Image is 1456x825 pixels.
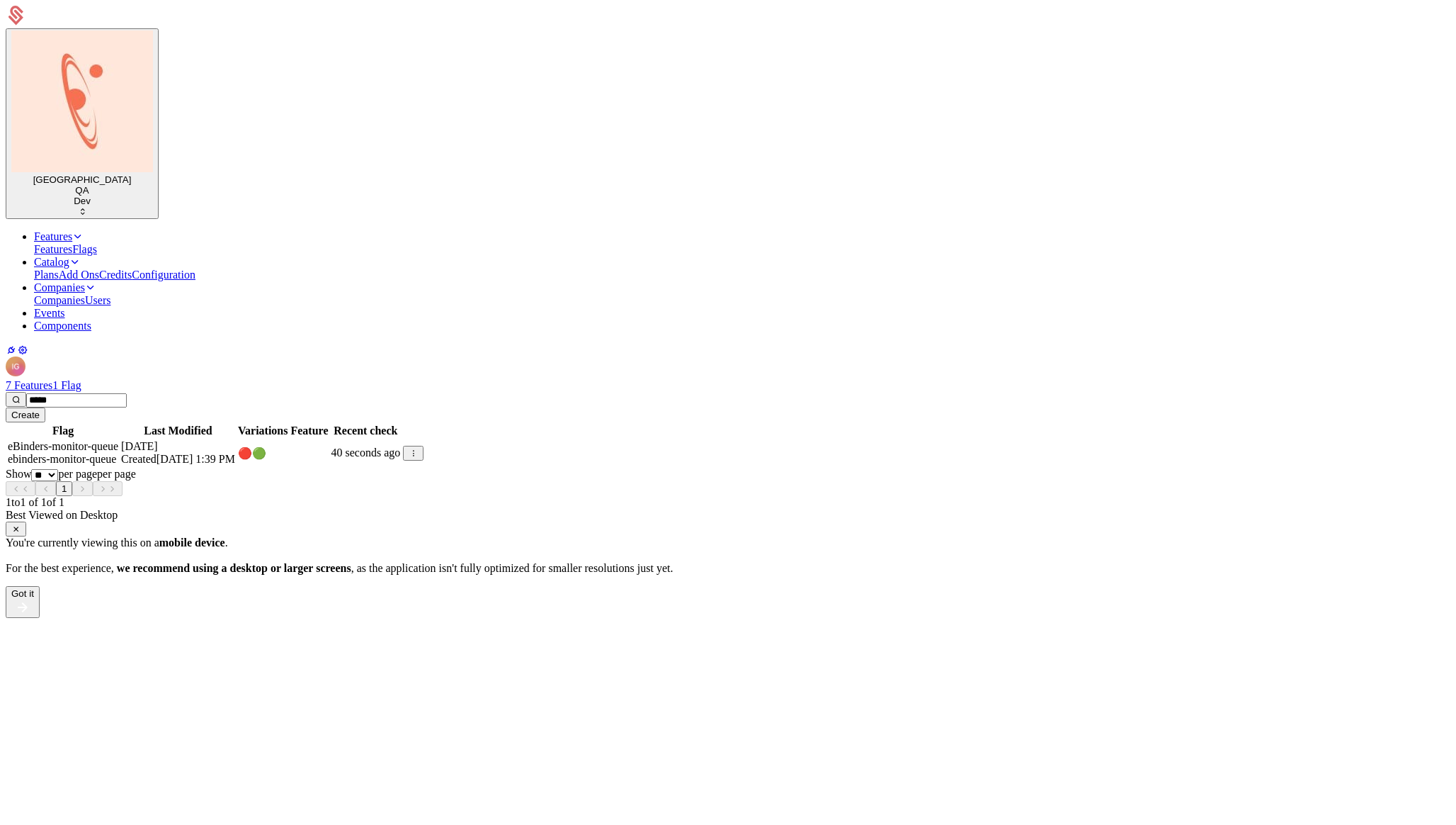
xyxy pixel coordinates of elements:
[121,440,235,453] div: [DATE]
[33,174,132,185] span: [GEOGRAPHIC_DATA]
[6,537,1450,575] div: You're currently viewing this on a . For the best experience, , as the application isn't fully op...
[6,357,25,376] img: Igor Grebenarovic
[6,586,40,618] button: Got it
[6,468,31,480] span: Show
[6,496,64,508] span: 1
[6,509,1450,522] div: Best Viewed on Desktop
[290,424,329,438] th: Feature
[403,446,423,461] button: Select action
[238,447,252,459] span: 🔴
[331,447,400,459] div: 40 seconds ago
[74,196,91,206] span: Dev
[121,453,235,466] div: Created [DATE] 1:39 PM
[6,481,35,496] button: Go to first page
[34,281,96,293] a: Companies
[35,481,56,496] button: Go to previous page
[237,424,289,438] th: Variations
[7,424,119,438] th: Flag
[132,269,195,281] a: Configuration
[6,392,26,407] button: Search flags
[34,269,59,281] a: Plans
[34,294,85,306] a: Companies
[58,468,97,480] span: per page
[6,468,1450,509] div: Table pagination
[34,307,65,319] a: Events
[159,537,225,549] strong: mobile device
[6,230,1450,332] nav: Main
[85,294,110,306] a: Users
[6,344,17,356] a: Integrations
[34,243,72,255] a: Features
[34,320,91,332] a: Components
[120,424,236,438] th: Last Modified
[330,424,401,438] th: Recent check
[8,440,118,453] div: eBinders-monitor-queue
[52,379,81,391] a: 1 Flag
[59,269,99,281] a: Add Ons
[72,481,93,496] button: Go to next page
[31,469,58,481] select: Select page size
[6,408,45,422] button: Create
[6,379,52,391] a: 7 Features
[252,447,266,459] span: 🟢
[99,269,132,281] a: Credits
[117,562,351,574] strong: we recommend using a desktop or larger screens
[8,453,118,466] div: ebinders-monitor-queue
[34,256,81,268] a: Catalog
[11,599,34,616] i: arrow-right
[6,28,159,219] button: Select environment
[56,481,72,496] button: Go to page 1
[17,344,28,356] a: Settings
[41,496,59,508] span: 1 of
[93,481,123,496] button: Go to last page
[72,243,97,255] a: Flags
[34,230,84,242] a: Features
[11,410,40,420] div: Create
[11,185,153,196] div: QA
[6,496,41,508] span: 1 to 1 of
[11,30,153,172] img: Florence
[97,468,136,480] span: per page
[6,357,25,376] button: Open user button
[6,481,1450,496] div: Page navigation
